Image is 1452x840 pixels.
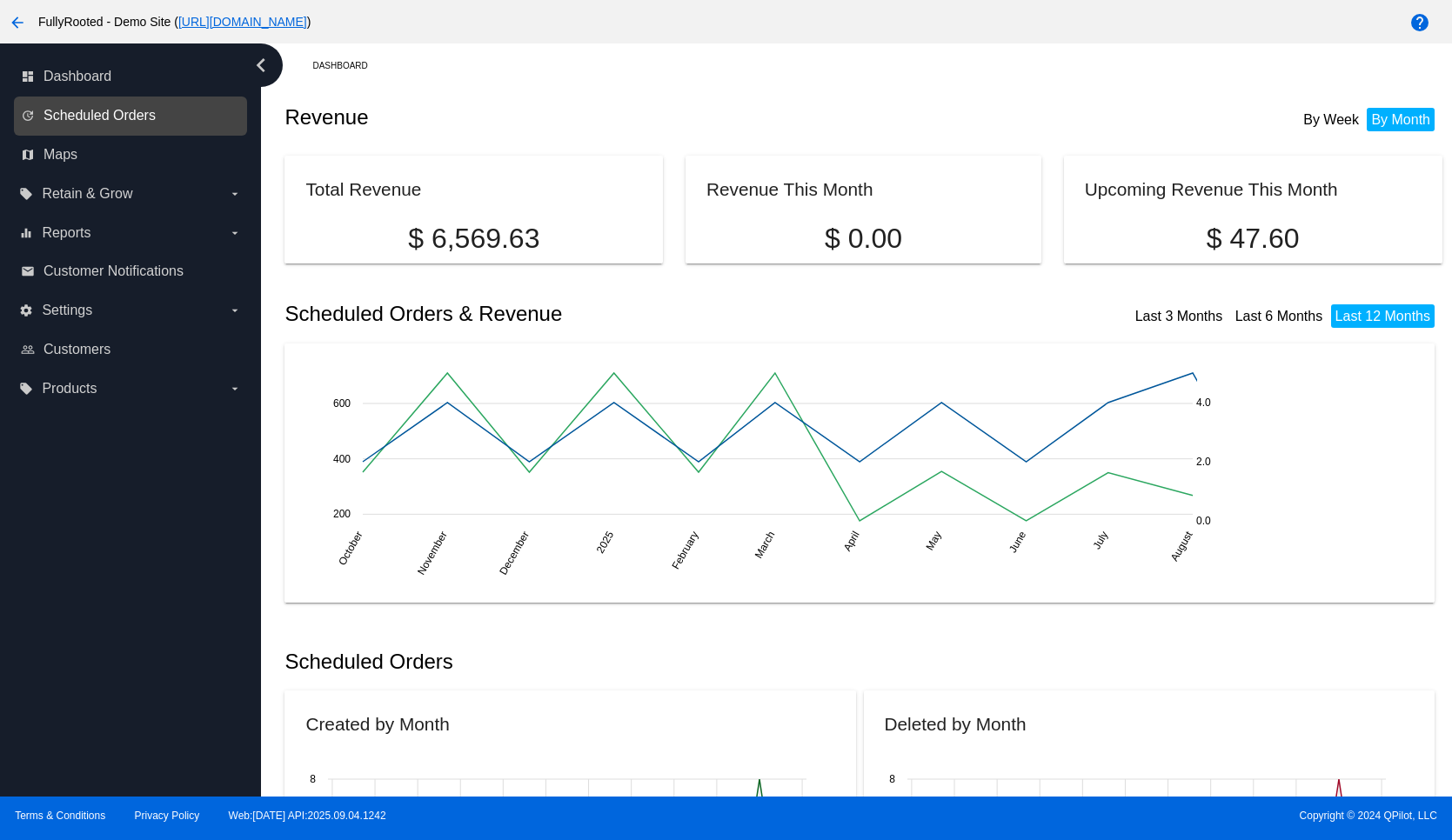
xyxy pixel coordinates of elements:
[21,148,35,162] i: map
[21,343,35,357] i: people_outline
[135,810,200,822] a: Privacy Policy
[228,382,242,396] i: arrow_drop_down
[1135,309,1223,323] a: Last 3 Months
[284,105,863,130] h2: Revenue
[885,714,1027,734] h2: Deleted by Month
[228,226,242,240] i: arrow_drop_down
[1335,309,1430,323] a: Last 12 Months
[21,102,242,130] a: update Scheduled Orders
[247,51,275,79] i: chevron_left
[1091,529,1111,550] text: July
[333,452,351,464] text: 400
[284,302,863,326] h2: Scheduled Orders & Revenue
[311,773,317,785] text: 8
[594,529,617,555] text: 2025
[1367,108,1435,131] li: By Month
[43,69,111,84] span: Dashboard
[1196,455,1211,467] text: 2.0
[753,529,778,560] text: March
[21,336,242,363] a: people_outline Customers
[21,63,242,90] a: dashboard Dashboard
[43,108,156,123] span: Scheduled Orders
[42,303,92,318] span: Settings
[1085,223,1422,255] p: $ 47.60
[1196,514,1211,526] text: 0.0
[19,303,33,317] i: settings
[1299,108,1363,131] li: By Week
[228,187,242,201] i: arrow_drop_down
[21,109,35,123] i: update
[21,141,242,169] a: map Maps
[312,52,383,79] a: Dashboard
[19,187,33,201] i: local_offer
[178,15,307,29] a: [URL][DOMAIN_NAME]
[1085,179,1338,199] h2: Upcoming Revenue This Month
[229,810,386,822] a: Web:[DATE] API:2025.09.04.1242
[19,382,33,396] i: local_offer
[670,529,701,571] text: February
[924,529,944,552] text: May
[38,15,311,29] span: FullyRooted - Demo Site ( )
[21,264,35,278] i: email
[333,397,351,409] text: 600
[42,186,132,202] span: Retain & Grow
[19,226,33,240] i: equalizer
[889,773,895,785] text: 8
[42,225,90,241] span: Reports
[42,381,97,397] span: Products
[21,257,242,285] a: email Customer Notifications
[43,263,184,279] span: Customer Notifications
[1168,529,1195,563] text: August
[43,342,110,357] span: Customers
[741,810,1437,822] span: Copyright © 2024 QPilot, LLC
[305,223,642,255] p: $ 6,569.63
[7,12,28,33] mat-icon: arrow_back
[1196,396,1211,408] text: 4.0
[305,714,449,734] h2: Created by Month
[284,650,863,674] h2: Scheduled Orders
[43,147,77,163] span: Maps
[841,529,862,553] text: April
[337,529,365,567] text: October
[706,179,873,199] h2: Revenue This Month
[1235,309,1323,323] a: Last 6 Months
[1007,529,1028,555] text: June
[15,810,105,822] a: Terms & Conditions
[498,529,532,577] text: December
[1409,12,1430,33] mat-icon: help
[706,223,1020,255] p: $ 0.00
[305,179,421,199] h2: Total Revenue
[228,303,242,317] i: arrow_drop_down
[333,508,351,520] text: 200
[21,70,35,83] i: dashboard
[415,529,450,577] text: November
